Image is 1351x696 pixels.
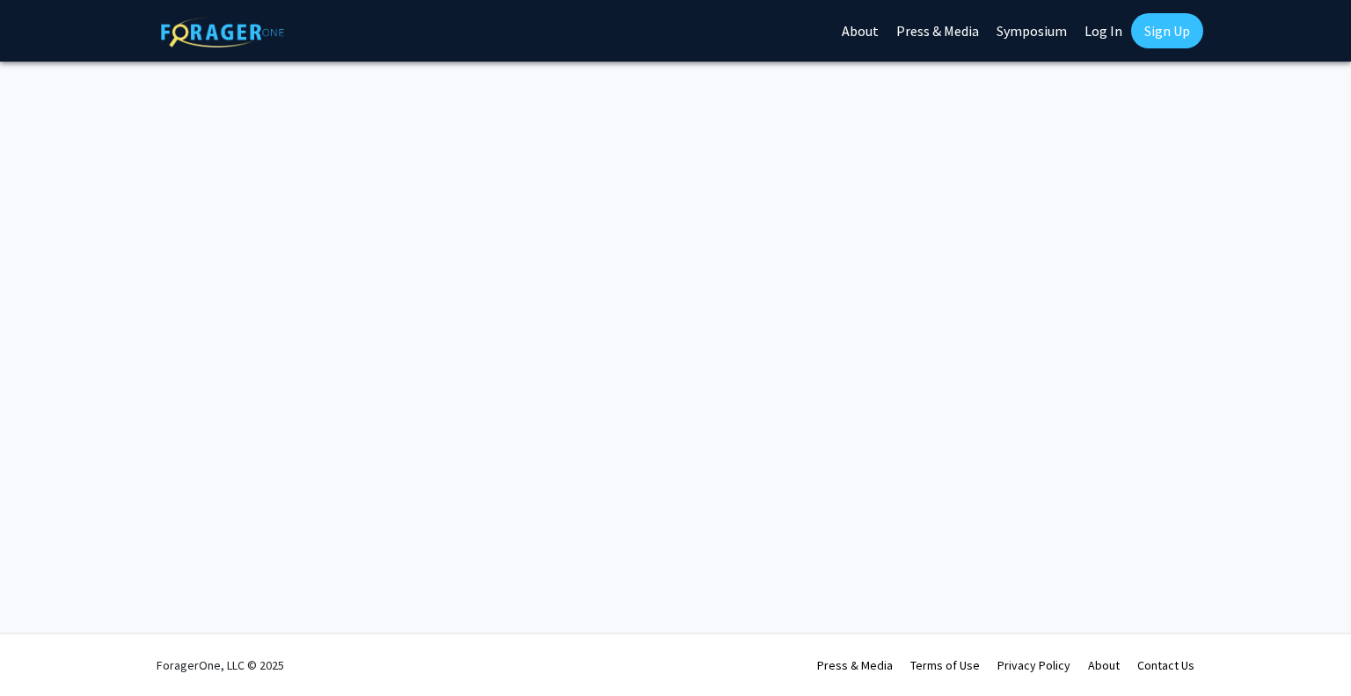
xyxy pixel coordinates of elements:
[157,634,284,696] div: ForagerOne, LLC © 2025
[1131,13,1203,48] a: Sign Up
[817,657,893,673] a: Press & Media
[1137,657,1194,673] a: Contact Us
[161,17,284,48] img: ForagerOne Logo
[1088,657,1120,673] a: About
[910,657,980,673] a: Terms of Use
[997,657,1070,673] a: Privacy Policy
